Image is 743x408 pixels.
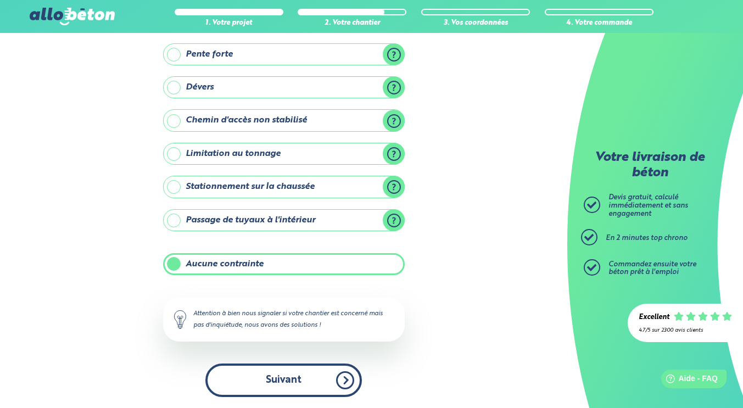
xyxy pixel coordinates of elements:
[163,253,405,275] label: Aucune contrainte
[163,176,405,198] label: Stationnement sur la chaussée
[421,19,530,27] div: 3. Vos coordonnées
[163,297,405,341] div: Attention à bien nous signaler si votre chantier est concerné mais pas d'inquiétude, nous avons d...
[163,209,405,231] label: Passage de tuyaux à l'intérieur
[545,19,653,27] div: 4. Votre commande
[163,43,405,65] label: Pente forte
[163,76,405,98] label: Dévers
[298,19,406,27] div: 2. Votre chantier
[163,143,405,165] label: Limitation au tonnage
[163,109,405,131] label: Chemin d'accès non stabilisé
[645,365,731,396] iframe: Help widget launcher
[30,8,114,25] img: allobéton
[205,364,362,397] button: Suivant
[175,19,283,27] div: 1. Votre projet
